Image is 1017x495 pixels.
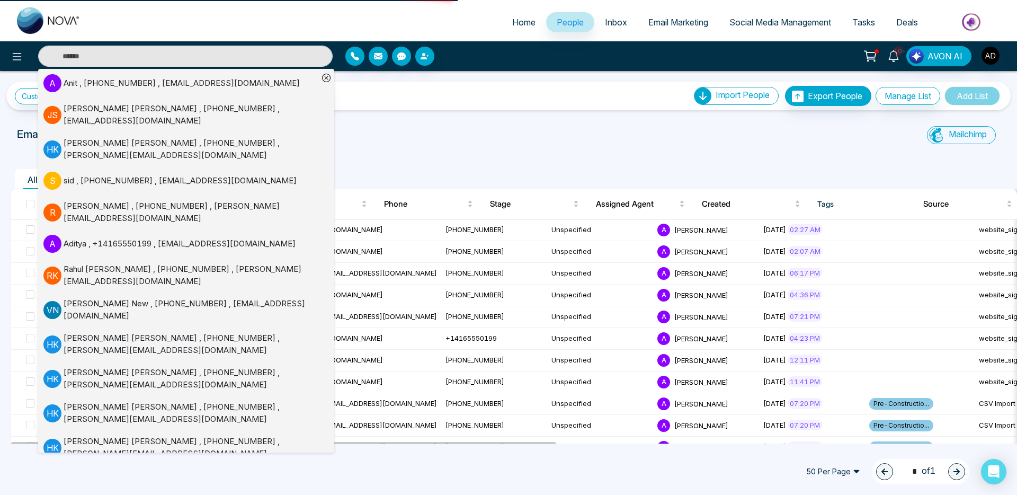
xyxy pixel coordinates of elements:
span: 11:41 PM [788,376,822,387]
span: Mailchimp [949,129,987,139]
td: Unspecified [547,306,653,328]
span: 12:11 PM [788,355,822,365]
span: A [657,224,670,236]
span: Stage [490,198,571,210]
span: [PERSON_NAME][EMAIL_ADDRESS][DOMAIN_NAME] [259,399,437,408]
span: [PHONE_NUMBER] [445,421,504,429]
span: [PERSON_NAME] [674,356,728,364]
span: Tasks [852,17,875,28]
span: Import People [716,90,770,100]
span: 07:20 PM [788,420,822,430]
span: Pre-Constructio... [869,420,933,431]
span: [PHONE_NUMBER] [445,399,504,408]
span: [DATE] [763,334,786,342]
span: A [657,441,670,454]
button: AVON AI [906,46,971,66]
span: Phone [384,198,465,210]
p: H K [43,335,61,353]
span: [PERSON_NAME] [674,421,728,429]
div: sid , [PHONE_NUMBER] , [EMAIL_ADDRESS][DOMAIN_NAME] [64,175,297,187]
span: [DATE] [763,225,786,234]
div: Aditya , +14165550199 , [EMAIL_ADDRESS][DOMAIN_NAME] [64,238,296,250]
span: A [657,397,670,410]
p: s [43,172,61,190]
span: [PERSON_NAME] [674,399,728,408]
a: Email Marketing [638,12,719,32]
span: A [657,376,670,388]
div: [PERSON_NAME] New , [PHONE_NUMBER] , [EMAIL_ADDRESS][DOMAIN_NAME] [64,298,318,322]
span: 02:07 AM [788,246,823,257]
p: R K [43,267,61,285]
span: [PHONE_NUMBER] [445,377,504,386]
span: People [557,17,584,28]
span: All People ( 24 ) [23,174,87,185]
p: H K [43,439,61,457]
div: [PERSON_NAME] , [PHONE_NUMBER] , [PERSON_NAME][EMAIL_ADDRESS][DOMAIN_NAME] [64,200,318,224]
span: Export People [808,91,862,101]
td: Unspecified [547,350,653,372]
span: [PHONE_NUMBER] [445,225,504,234]
p: V N [43,301,61,319]
th: Tags [809,189,915,219]
a: People [546,12,594,32]
span: [DATE] [763,356,786,364]
span: [DATE] [763,312,786,321]
div: [PERSON_NAME] [PERSON_NAME] , [PHONE_NUMBER] , [PERSON_NAME][EMAIL_ADDRESS][DOMAIN_NAME] [64,401,318,425]
span: 02:27 AM [788,224,823,235]
span: [PERSON_NAME] [674,312,728,321]
span: [PERSON_NAME] [674,377,728,386]
span: A [657,245,670,258]
span: A [657,419,670,432]
td: Unspecified [547,219,653,241]
td: Unspecified [547,415,653,437]
span: [PERSON_NAME] [674,290,728,299]
span: [PERSON_NAME][EMAIL_ADDRESS][DOMAIN_NAME] [259,312,437,321]
span: [PERSON_NAME] [674,443,728,451]
span: 50 Per Page [799,463,868,480]
span: A [657,354,670,367]
span: 04:36 PM [788,289,822,300]
span: Deals [896,17,918,28]
p: H K [43,140,61,158]
div: Anit , [PHONE_NUMBER] , [EMAIL_ADDRESS][DOMAIN_NAME] [64,77,300,90]
span: [DATE] [763,443,786,451]
div: Rahul [PERSON_NAME] , [PHONE_NUMBER] , [PERSON_NAME][EMAIL_ADDRESS][DOMAIN_NAME] [64,263,318,287]
span: Inbox [605,17,627,28]
span: [PHONE_NUMBER] [445,356,504,364]
img: Lead Flow [909,49,924,64]
span: Pre-Constructio... [869,398,933,410]
span: [DATE] [763,421,786,429]
td: Unspecified [547,372,653,393]
div: [PERSON_NAME] [PERSON_NAME] , [PHONE_NUMBER] , [PERSON_NAME][EMAIL_ADDRESS][DOMAIN_NAME] [64,436,318,459]
span: A [657,267,670,280]
th: Created [693,189,808,219]
p: R [43,204,61,222]
span: [PHONE_NUMBER] [445,247,504,255]
span: +14165550199 [445,334,497,342]
a: Home [502,12,546,32]
img: User Avatar [982,47,1000,65]
p: H K [43,404,61,422]
span: Social Media Management [729,17,831,28]
span: [PHONE_NUMBER] [445,290,504,299]
p: Email Statistics: [17,126,94,142]
img: Market-place.gif [934,10,1011,34]
span: [PHONE_NUMBER] [445,312,504,321]
span: Home [512,17,536,28]
div: [PERSON_NAME] [PERSON_NAME] , [PHONE_NUMBER] , [PERSON_NAME][EMAIL_ADDRESS][DOMAIN_NAME] [64,137,318,161]
span: [PERSON_NAME] [674,247,728,255]
a: Custom Filter [15,88,90,104]
div: [PERSON_NAME] [PERSON_NAME] , [PHONE_NUMBER] , [EMAIL_ADDRESS][DOMAIN_NAME] [64,103,318,127]
button: Manage List [876,87,940,105]
th: Stage [481,189,587,219]
span: [PERSON_NAME] [674,334,728,342]
span: [DATE] [763,290,786,299]
span: 07:20 PM [788,441,822,452]
div: Open Intercom Messenger [981,459,1006,484]
span: 10+ [894,46,903,56]
span: A [657,289,670,302]
span: [DATE] [763,377,786,386]
td: Unspecified [547,437,653,458]
span: 07:20 PM [788,398,822,409]
span: [PHONE_NUMBER] [445,269,504,277]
